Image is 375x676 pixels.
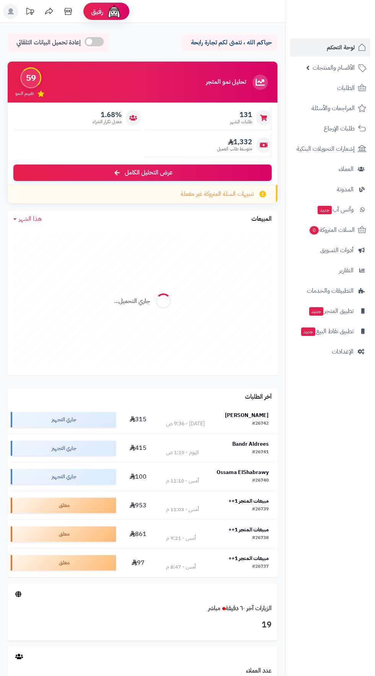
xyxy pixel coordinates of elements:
[225,411,269,419] strong: [PERSON_NAME]
[324,123,355,134] span: طلبات الإرجاع
[166,449,199,456] div: اليوم - 1:15 ص
[317,204,354,215] span: وآتس آب
[290,160,370,178] a: العملاء
[119,549,157,577] td: 97
[339,265,354,276] span: التقارير
[228,554,269,562] strong: مبيعات المتجر 1++
[301,327,315,336] span: جديد
[337,184,354,195] span: المدونة
[208,604,220,613] small: مباشر
[13,215,42,223] a: هذا الشهر
[252,477,269,485] div: #26740
[119,491,157,520] td: 953
[327,42,355,53] span: لوحة التحكم
[91,7,103,16] span: رفيق
[290,261,370,280] a: التقارير
[114,297,150,306] div: جاري التحميل...
[228,526,269,534] strong: مبيعات المتجر 1++
[290,282,370,300] a: التطبيقات والخدمات
[307,285,354,296] span: التطبيقات والخدمات
[16,38,81,47] span: إعادة تحميل البيانات التلقائي
[13,165,272,181] a: عرض التحليل الكامل
[119,463,157,491] td: 100
[290,302,370,320] a: تطبيق المتجرجديد
[311,103,355,114] span: المراجعات والأسئلة
[11,526,116,542] div: معلق
[125,168,173,177] span: عرض التحليل الكامل
[318,206,332,214] span: جديد
[323,21,368,37] img: logo-2.png
[308,306,354,316] span: تطبيق المتجر
[230,119,252,125] span: طلبات الشهر
[15,90,34,97] span: تقييم النمو
[119,406,157,434] td: 315
[290,221,370,239] a: السلات المتروكة0
[252,506,269,513] div: #26739
[320,245,354,256] span: أدوات التسويق
[246,666,272,675] a: عدد العملاء
[93,111,122,119] span: 1.68%
[11,555,116,570] div: معلق
[252,420,269,428] div: #26742
[230,111,252,119] span: 131
[19,214,42,223] span: هذا الشهر
[339,164,354,174] span: العملاء
[251,216,272,223] h3: المبيعات
[290,140,370,158] a: إشعارات التحويلات البنكية
[290,38,370,57] a: لوحة التحكم
[290,119,370,138] a: طلبات الإرجاع
[337,83,355,93] span: الطلبات
[187,38,272,47] p: حياكم الله ، نتمنى لكم تجارة رابحة
[300,326,354,337] span: تطبيق نقاط البيع
[290,99,370,117] a: المراجعات والأسئلة
[208,604,272,613] a: الزيارات آخر ٦٠ دقيقةمباشر
[310,226,319,235] span: 0
[93,119,122,125] span: معدل تكرار الشراء
[166,420,205,428] div: [DATE] - 9:36 ص
[252,449,269,456] div: #26741
[166,477,199,485] div: أمس - 11:10 م
[232,440,269,448] strong: Bandr Aldrees
[166,506,199,513] div: أمس - 11:03 م
[181,190,254,199] span: تنبيهات السلة المتروكة غير مفعلة
[11,441,116,456] div: جاري التجهيز
[290,200,370,219] a: وآتس آبجديد
[252,534,269,542] div: #26738
[11,498,116,513] div: معلق
[20,4,39,21] a: تحديثات المنصة
[332,346,354,357] span: الإعدادات
[13,619,272,632] h3: 19
[106,4,122,19] img: ai-face.png
[206,79,246,86] h3: تحليل نمو المتجر
[290,79,370,97] a: الطلبات
[309,307,323,316] span: جديد
[119,434,157,463] td: 415
[245,394,272,401] h3: آخر الطلبات
[290,342,370,361] a: الإعدادات
[252,563,269,571] div: #26737
[290,180,370,199] a: المدونة
[290,322,370,340] a: تطبيق نقاط البيعجديد
[297,143,355,154] span: إشعارات التحويلات البنكية
[166,563,196,571] div: أمس - 8:47 م
[309,225,355,235] span: السلات المتروكة
[119,520,157,548] td: 861
[217,138,252,146] span: 1,332
[217,468,269,476] strong: Ossama ElShabrawy
[228,497,269,505] strong: مبيعات المتجر 1++
[166,534,196,542] div: أمس - 9:21 م
[11,412,116,427] div: جاري التجهيز
[313,62,355,73] span: الأقسام والمنتجات
[217,146,252,152] span: متوسط طلب العميل
[290,241,370,259] a: أدوات التسويق
[11,469,116,484] div: جاري التجهيز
